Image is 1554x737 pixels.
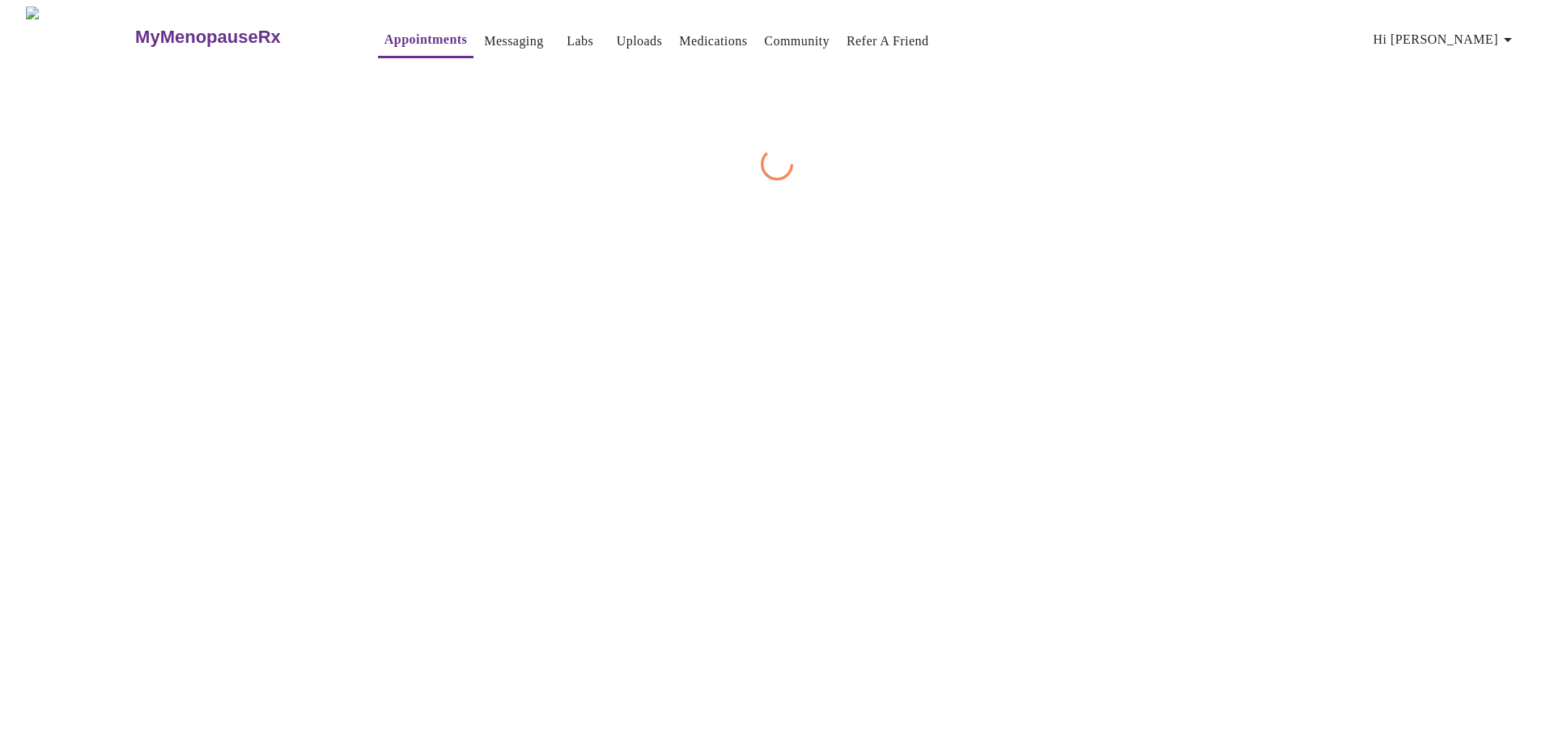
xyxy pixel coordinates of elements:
button: Messaging [478,25,550,57]
button: Refer a Friend [840,25,936,57]
button: Hi [PERSON_NAME] [1367,23,1524,56]
a: Labs [567,30,593,53]
button: Community [758,25,836,57]
a: Uploads [617,30,663,53]
span: Hi [PERSON_NAME] [1374,28,1518,51]
button: Medications [673,25,754,57]
a: MyMenopauseRx [134,9,346,66]
a: Refer a Friend [847,30,929,53]
button: Appointments [378,23,473,58]
button: Uploads [610,25,669,57]
a: Appointments [384,28,467,51]
h3: MyMenopauseRx [135,27,281,48]
img: MyMenopauseRx Logo [26,6,134,67]
a: Messaging [484,30,543,53]
a: Community [764,30,830,53]
button: Labs [554,25,606,57]
a: Medications [679,30,747,53]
